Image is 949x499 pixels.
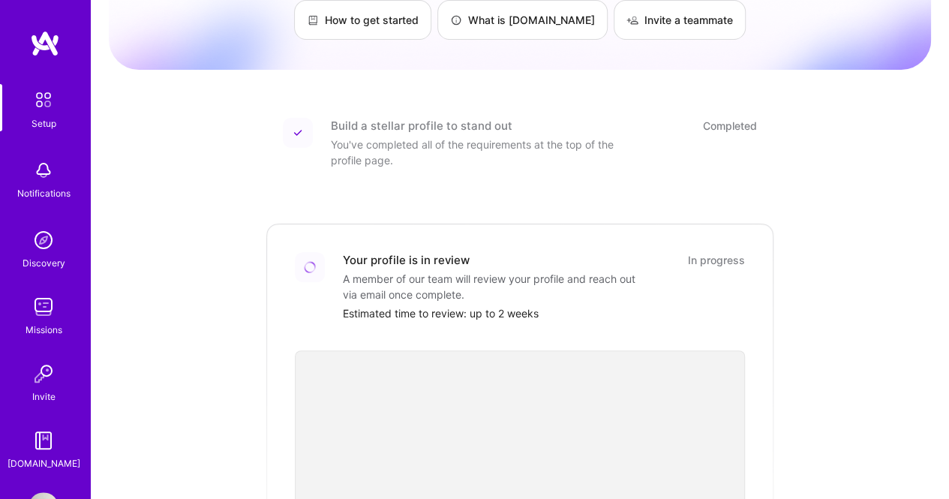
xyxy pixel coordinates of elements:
div: Estimated time to review: up to 2 weeks [343,305,745,321]
div: [DOMAIN_NAME] [8,455,80,471]
div: Your profile is in review [343,252,470,268]
div: You've completed all of the requirements at the top of the profile page. [331,137,631,168]
div: Invite [32,389,56,404]
img: Invite a teammate [626,14,638,26]
img: guide book [29,425,59,455]
div: Setup [32,116,56,131]
img: Completed [293,128,302,137]
div: Build a stellar profile to stand out [331,118,512,134]
img: discovery [29,225,59,255]
div: A member of our team will review your profile and reach out via email once complete. [343,271,643,302]
div: Notifications [17,185,71,201]
img: Loading [302,259,318,275]
img: Invite [29,359,59,389]
img: What is A.Team [450,14,462,26]
img: How to get started [307,14,319,26]
img: teamwork [29,292,59,322]
div: Discovery [23,255,65,271]
div: In progress [688,252,745,268]
div: Completed [703,118,757,134]
img: setup [28,84,59,116]
img: bell [29,155,59,185]
img: logo [30,30,60,57]
div: Missions [26,322,62,338]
